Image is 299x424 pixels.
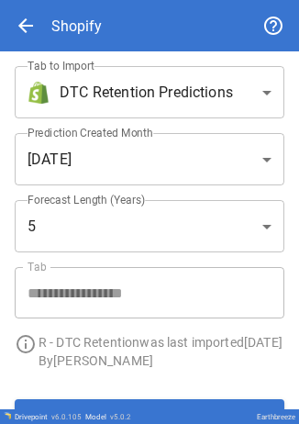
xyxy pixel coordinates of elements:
[257,413,295,421] div: Earthbreeze
[28,259,47,274] label: Tab
[15,15,37,37] span: arrow_back
[110,413,131,421] span: v 5.0.2
[28,82,50,104] img: brand icon not found
[28,125,153,140] label: Prediction Created Month
[28,192,146,207] label: Forecast Length (Years)
[28,58,94,73] label: Tab to Import
[15,413,82,421] div: Drivepoint
[15,333,37,355] span: info_outline
[51,413,82,421] span: v 6.0.105
[51,17,102,35] div: Shopify
[39,333,284,351] p: R - DTC Retention was last imported [DATE]
[39,351,284,370] p: By [PERSON_NAME]
[28,149,72,171] span: [DATE]
[60,82,233,104] span: DTC Retention Predictions
[28,216,36,238] span: 5
[85,413,131,421] div: Model
[4,412,11,419] img: Drivepoint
